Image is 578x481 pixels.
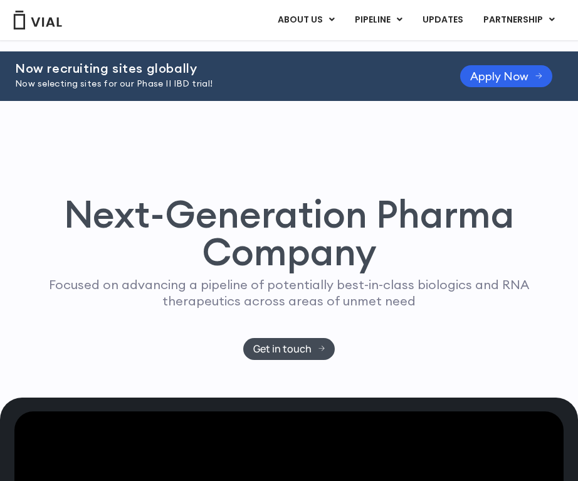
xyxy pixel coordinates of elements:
a: UPDATES [412,9,473,31]
span: Get in touch [253,344,312,354]
a: Apply Now [460,65,552,87]
p: Focused on advancing a pipeline of potentially best-in-class biologics and RNA therapeutics acros... [36,277,542,309]
p: Now selecting sites for our Phase II IBD trial! [15,77,429,91]
img: Vial Logo [13,11,63,29]
a: ABOUT USMenu Toggle [268,9,344,31]
a: Get in touch [243,338,335,360]
h1: Next-Generation Pharma Company [25,195,553,270]
h2: Now recruiting sites globally [15,61,429,75]
a: PIPELINEMenu Toggle [345,9,412,31]
a: PARTNERSHIPMenu Toggle [473,9,565,31]
span: Apply Now [470,71,528,81]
